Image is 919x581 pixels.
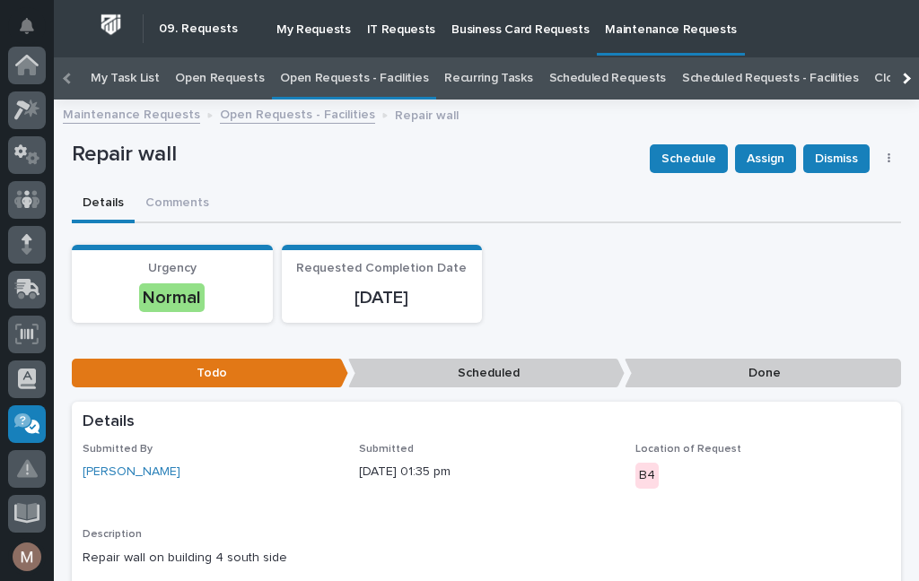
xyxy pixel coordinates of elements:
h2: Details [83,412,135,432]
span: Submitted [359,444,414,455]
span: Assign [747,148,784,169]
a: Scheduled Requests [549,57,666,100]
button: users-avatar [8,538,46,576]
button: Details [72,186,135,223]
a: Recurring Tasks [444,57,532,100]
div: Notifications [22,18,46,47]
a: Open Requests - Facilities [280,57,428,100]
h2: 09. Requests [159,22,238,37]
a: [PERSON_NAME] [83,463,180,481]
p: Todo [72,359,348,388]
button: Comments [135,186,220,223]
img: Workspace Logo [94,8,127,41]
p: Done [625,359,901,388]
span: Requested Completion Date [296,262,467,274]
button: Dismiss [803,144,870,173]
p: Repair wall [395,104,459,124]
a: Scheduled Requests - Facilities [682,57,858,100]
button: Notifications [8,7,46,45]
p: Scheduled [348,359,625,388]
p: [DATE] 01:35 pm [359,463,614,481]
a: Open Requests [175,57,264,100]
button: Schedule [650,144,728,173]
div: Normal [139,283,205,312]
span: Location of Request [635,444,741,455]
span: Description [83,529,142,540]
span: Urgency [148,262,197,274]
button: Assign [735,144,796,173]
span: Dismiss [815,148,858,169]
p: Repair wall [72,142,635,168]
p: Repair wall on building 4 south side [83,549,890,568]
span: Schedule [661,148,716,169]
span: Submitted By [83,444,153,455]
a: Open Requests - Facilities [220,103,375,124]
a: Maintenance Requests [63,103,200,124]
p: [DATE] [293,287,472,308]
div: B4 [635,463,659,489]
a: My Task List [91,57,159,100]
